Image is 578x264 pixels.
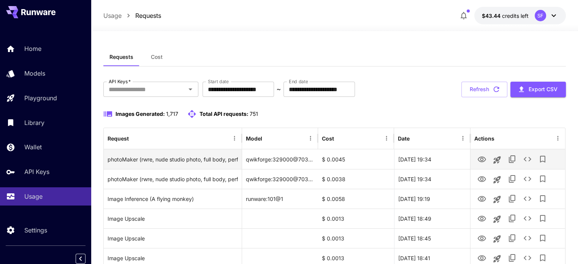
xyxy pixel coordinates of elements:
[505,191,520,206] button: Copy TaskUUID
[520,231,535,246] button: See details
[24,93,57,103] p: Playground
[318,149,394,169] div: $ 0.0045
[246,135,262,142] div: Model
[242,169,318,189] div: qwikforge:329000@703250
[489,212,505,227] button: Launch in playground
[242,149,318,169] div: qwikforge:329000@703250
[24,167,49,176] p: API Keys
[474,191,489,206] button: View Image
[520,191,535,206] button: See details
[489,152,505,168] button: Launch in playground
[505,171,520,187] button: Copy TaskUUID
[510,82,566,97] button: Export CSV
[505,152,520,167] button: Copy TaskUUID
[229,133,240,144] button: Menu
[250,111,258,117] span: 751
[318,189,394,209] div: $ 0.0058
[242,189,318,209] div: runware:101@1
[277,85,281,94] p: ~
[482,13,502,19] span: $43.44
[461,82,507,97] button: Refresh
[474,230,489,246] button: View Image
[305,133,316,144] button: Menu
[318,209,394,228] div: $ 0.0013
[108,169,238,189] div: Click to copy prompt
[24,118,44,127] p: Library
[263,133,274,144] button: Sort
[289,78,308,85] label: End date
[24,142,42,152] p: Wallet
[116,111,165,117] span: Images Generated:
[108,150,238,169] div: Click to copy prompt
[394,149,470,169] div: 25 Aug, 2025 19:34
[151,54,163,60] span: Cost
[185,84,196,95] button: Open
[505,211,520,226] button: Copy TaskUUID
[103,11,161,20] nav: breadcrumb
[135,11,161,20] a: Requests
[394,209,470,228] div: 25 Aug, 2025 18:49
[108,135,129,142] div: Request
[520,152,535,167] button: See details
[109,54,133,60] span: Requests
[410,133,421,144] button: Sort
[489,172,505,187] button: Launch in playground
[505,231,520,246] button: Copy TaskUUID
[520,171,535,187] button: See details
[318,228,394,248] div: $ 0.0013
[535,191,550,206] button: Add to library
[24,69,45,78] p: Models
[553,133,563,144] button: Menu
[208,78,229,85] label: Start date
[76,254,86,264] button: Collapse sidebar
[108,229,238,248] div: Click to copy prompt
[394,189,470,209] div: 25 Aug, 2025 19:19
[398,135,410,142] div: Date
[24,192,43,201] p: Usage
[474,171,489,187] button: View Image
[535,231,550,246] button: Add to library
[535,211,550,226] button: Add to library
[394,228,470,248] div: 25 Aug, 2025 18:45
[24,226,47,235] p: Settings
[489,231,505,247] button: Launch in playground
[335,133,345,144] button: Sort
[322,135,334,142] div: Cost
[318,169,394,189] div: $ 0.0038
[108,189,238,209] div: Click to copy prompt
[474,135,494,142] div: Actions
[108,209,238,228] div: Click to copy prompt
[200,111,249,117] span: Total API requests:
[109,78,131,85] label: API Keys
[130,133,140,144] button: Sort
[502,13,529,19] span: credits left
[24,44,41,53] p: Home
[458,133,468,144] button: Menu
[535,171,550,187] button: Add to library
[535,10,546,21] div: SF
[474,151,489,167] button: View Image
[474,210,489,226] button: View Image
[166,111,178,117] span: 1,717
[474,7,566,24] button: $43.43896SF
[520,211,535,226] button: See details
[103,11,122,20] a: Usage
[535,152,550,167] button: Add to library
[489,192,505,207] button: Launch in playground
[394,169,470,189] div: 25 Aug, 2025 19:34
[482,12,529,20] div: $43.43896
[381,133,392,144] button: Menu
